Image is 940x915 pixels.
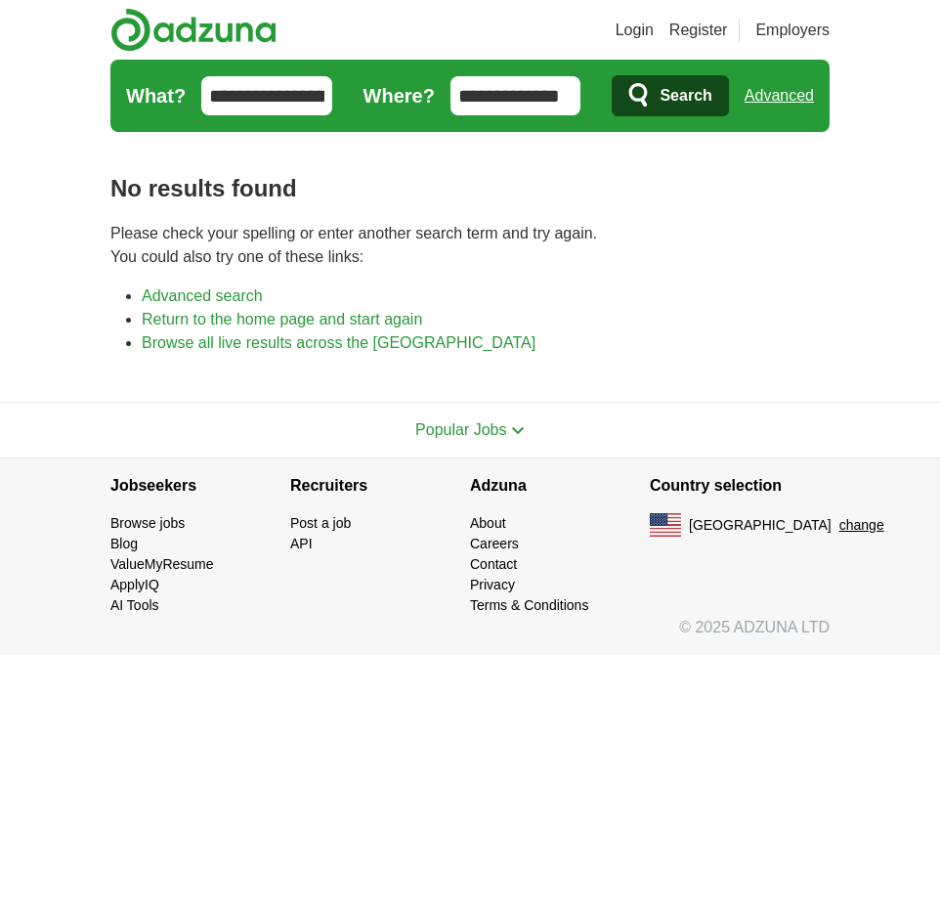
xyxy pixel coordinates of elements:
div: © 2025 ADZUNA LTD [95,616,845,655]
a: Return to the home page and start again [142,311,422,327]
a: Privacy [470,577,515,592]
a: Blog [110,536,138,551]
button: change [839,515,884,536]
a: Login [616,19,654,42]
a: Contact [470,556,517,572]
a: ValueMyResume [110,556,214,572]
label: What? [126,81,186,110]
span: [GEOGRAPHIC_DATA] [689,515,832,536]
a: AI Tools [110,597,159,613]
span: Search [660,76,711,115]
h1: No results found [110,171,830,206]
img: US flag [650,513,681,537]
a: Register [669,19,728,42]
img: toggle icon [511,426,525,435]
a: Terms & Conditions [470,597,588,613]
label: Where? [363,81,435,110]
a: Browse jobs [110,515,185,531]
a: API [290,536,313,551]
h4: Country selection [650,458,830,513]
span: Popular Jobs [415,421,506,438]
a: Advanced search [142,287,263,304]
a: About [470,515,506,531]
a: Post a job [290,515,351,531]
img: Adzuna logo [110,8,277,52]
a: ApplyIQ [110,577,159,592]
a: Advanced [745,76,814,115]
a: Careers [470,536,519,551]
a: Employers [755,19,830,42]
a: Browse all live results across the [GEOGRAPHIC_DATA] [142,334,535,351]
button: Search [612,75,728,116]
p: Please check your spelling or enter another search term and try again. You could also try one of ... [110,222,830,269]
